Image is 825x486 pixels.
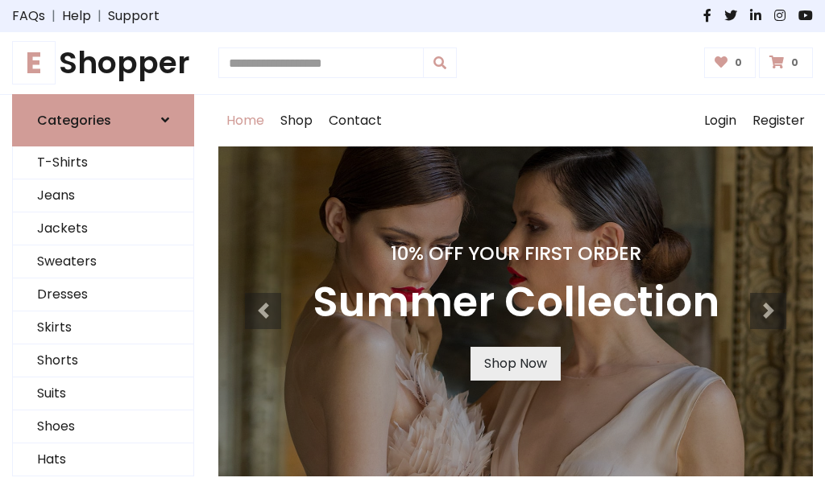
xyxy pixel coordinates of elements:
[108,6,160,26] a: Support
[13,212,193,245] a: Jackets
[696,95,744,146] a: Login
[91,6,108,26] span: |
[12,41,56,84] span: E
[13,146,193,179] a: T-Shirts
[744,95,813,146] a: Register
[218,95,272,146] a: Home
[313,278,719,327] h3: Summer Collection
[272,95,321,146] a: Shop
[37,113,111,128] h6: Categories
[13,179,193,212] a: Jeans
[471,347,561,381] a: Shop Now
[13,278,193,311] a: Dresses
[12,6,45,26] a: FAQs
[704,47,757,78] a: 0
[731,56,746,70] span: 0
[787,56,802,70] span: 0
[759,47,813,78] a: 0
[12,45,194,81] a: EShopper
[12,45,194,81] h1: Shopper
[45,6,62,26] span: |
[313,242,719,265] h4: 10% Off Your First Order
[13,377,193,410] a: Suits
[321,95,390,146] a: Contact
[13,245,193,278] a: Sweaters
[13,410,193,443] a: Shoes
[13,344,193,377] a: Shorts
[13,443,193,476] a: Hats
[13,311,193,344] a: Skirts
[62,6,91,26] a: Help
[12,94,194,146] a: Categories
